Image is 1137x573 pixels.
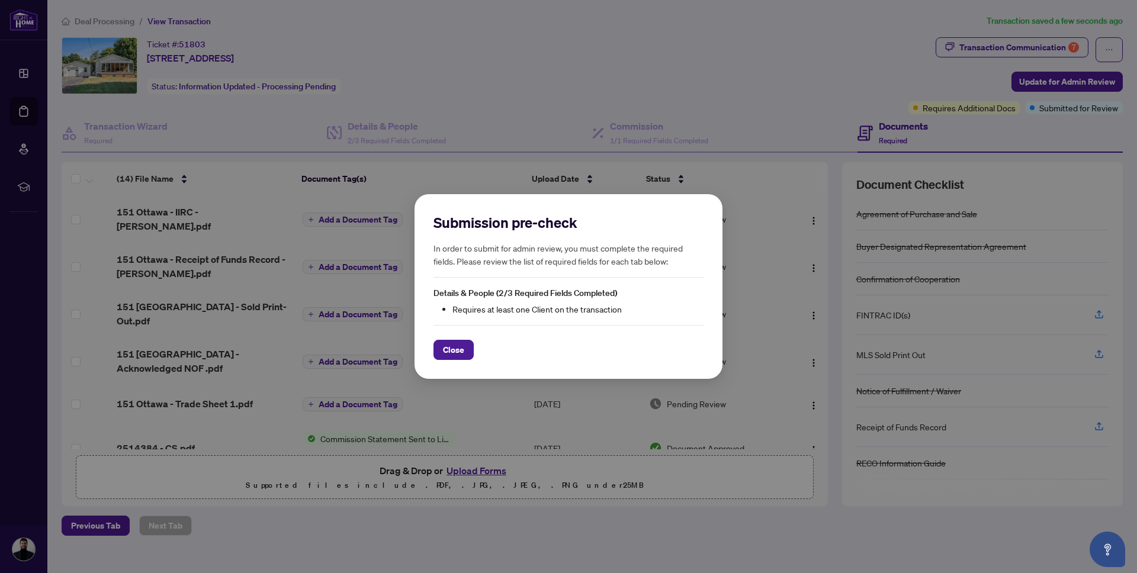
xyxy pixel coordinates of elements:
li: Requires at least one Client on the transaction [452,302,704,316]
button: Open asap [1090,532,1125,567]
button: Close [433,340,474,360]
span: Close [443,340,464,359]
h2: Submission pre-check [433,213,704,232]
span: Details & People (2/3 Required Fields Completed) [433,288,617,298]
h5: In order to submit for admin review, you must complete the required fields. Please review the lis... [433,242,704,268]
